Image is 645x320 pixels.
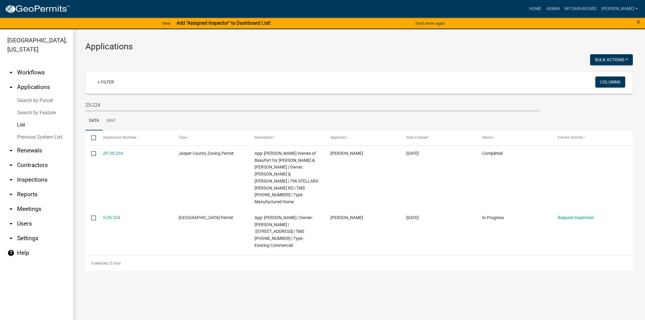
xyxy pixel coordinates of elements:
span: App: Clayton Homes of Beaufort for Afrika Abrams & Shanieya Wright | Owner: WRIGHT TONY & AFRIKA ... [255,151,318,204]
span: 06/27/2025 [406,151,419,156]
span: App: Amanda Novas | Owner: ETHERIDGE WESLEY G JR | 10687 GRAYS HWY | TMS 059-00-01-064 | Type: Ex... [255,215,313,248]
datatable-header-cell: Application Number [97,130,173,145]
h3: Applications [85,41,633,52]
span: Chelsea Aschbrenner [330,151,363,156]
i: arrow_drop_down [7,235,15,242]
a: My Dashboard [562,3,599,15]
i: arrow_drop_down [7,162,15,169]
button: Close [636,18,640,26]
button: Don't show again [413,18,447,28]
span: Current Activity [558,135,583,140]
button: Bulk Actions [590,54,633,65]
a: View [159,18,173,28]
span: Applicant [330,135,346,140]
i: arrow_drop_down [7,220,15,227]
a: Data [85,111,103,131]
span: 05/09/2025 [406,215,419,220]
span: Amanda Novas [330,215,363,220]
div: 2 total [85,256,633,271]
span: Status [482,135,493,140]
span: 0 selected / [91,261,110,265]
a: Map [103,111,119,131]
a: [PERSON_NAME] [599,3,640,15]
span: Application Number [103,135,136,140]
datatable-header-cell: Type [173,130,249,145]
input: Search for applications [85,99,540,111]
span: Jasper County Zoning Permit [179,151,234,156]
i: help [7,249,15,257]
a: Request Inspection [558,215,594,220]
datatable-header-cell: Status [476,130,552,145]
span: Jasper County Building Permit [179,215,233,220]
span: Type [179,135,187,140]
a: Admin [544,3,562,15]
button: Columns [595,76,625,87]
datatable-header-cell: Applicant [325,130,401,145]
i: arrow_drop_down [7,191,15,198]
i: arrow_drop_down [7,205,15,213]
span: × [636,18,640,26]
i: arrow_drop_down [7,69,15,76]
span: In Progress [482,215,504,220]
i: arrow_drop_down [7,176,15,183]
datatable-header-cell: Date Created [401,130,476,145]
a: ZP-25-224 [103,151,123,156]
span: Completed [482,151,503,156]
datatable-header-cell: Description [249,130,325,145]
i: arrow_drop_up [7,84,15,91]
a: S-25-224 [103,215,120,220]
strong: Add "Assigned Inspector" to Dashboard List! [176,20,271,26]
a: Home [527,3,544,15]
datatable-header-cell: Select [85,130,97,145]
span: Date Created [406,135,428,140]
i: arrow_drop_down [7,147,15,154]
a: + Filter [93,76,119,87]
span: Description [255,135,273,140]
datatable-header-cell: Current Activity [552,130,628,145]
